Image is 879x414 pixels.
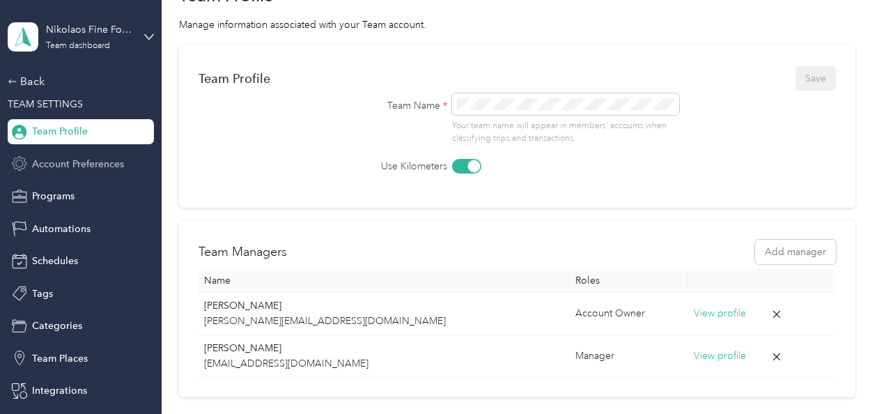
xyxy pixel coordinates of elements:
span: Categories [32,319,82,333]
span: Schedules [32,254,78,268]
p: [PERSON_NAME][EMAIL_ADDRESS][DOMAIN_NAME] [204,314,564,329]
p: [EMAIL_ADDRESS][DOMAIN_NAME] [204,356,564,371]
div: Team Profile [199,71,270,86]
label: Team Name [322,98,447,113]
div: Account Owner [575,306,683,321]
div: Manager [575,348,683,364]
div: Team dashboard [46,42,110,50]
h2: Team Managers [199,243,287,261]
button: View profile [694,348,746,364]
p: [PERSON_NAME] [204,341,564,356]
th: Roles [570,269,688,293]
iframe: Everlance-gr Chat Button Frame [801,336,879,414]
span: TEAM SETTINGS [8,98,83,110]
div: Manage information associated with your Team account. [179,17,855,32]
span: Integrations [32,383,87,398]
p: [PERSON_NAME] [204,298,564,314]
span: Team Places [32,351,88,366]
span: Tags [32,286,53,301]
th: Name [199,269,570,293]
div: Back [8,73,147,90]
button: Add manager [755,240,836,264]
p: Your team name will appear in members’ accounts when classifying trips and transactions. [452,120,680,144]
button: View profile [694,306,746,321]
div: Nikolaos Fine Foods [GEOGRAPHIC_DATA] [46,22,133,37]
span: Account Preferences [32,157,124,171]
span: Automations [32,222,91,236]
label: Use Kilometers [322,159,447,174]
span: Programs [32,189,75,204]
span: Team Profile [32,124,88,139]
